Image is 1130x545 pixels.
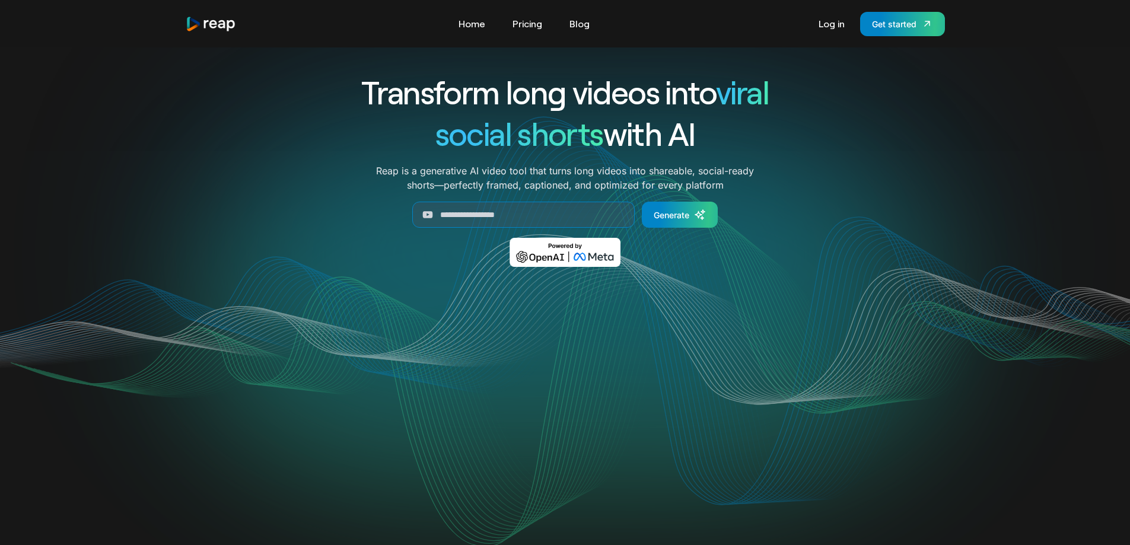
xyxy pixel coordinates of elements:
[872,18,916,30] div: Get started
[860,12,945,36] a: Get started
[716,72,769,111] span: viral
[564,14,596,33] a: Blog
[319,113,812,154] h1: with AI
[319,71,812,113] h1: Transform long videos into
[813,14,851,33] a: Log in
[507,14,548,33] a: Pricing
[435,114,603,152] span: social shorts
[510,238,620,267] img: Powered by OpenAI & Meta
[642,202,718,228] a: Generate
[319,202,812,228] form: Generate Form
[376,164,754,192] p: Reap is a generative AI video tool that turns long videos into shareable, social-ready shorts—per...
[326,284,804,523] video: Your browser does not support the video tag.
[453,14,491,33] a: Home
[654,209,689,221] div: Generate
[186,16,237,32] a: home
